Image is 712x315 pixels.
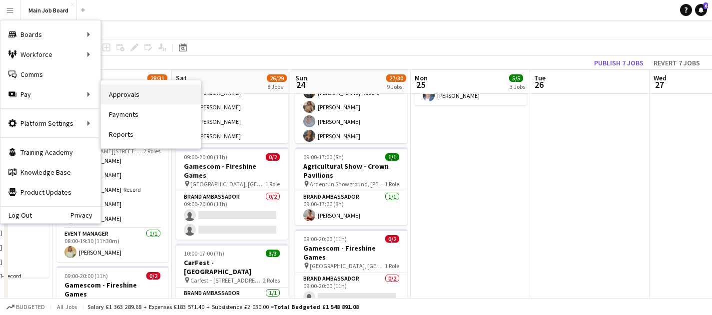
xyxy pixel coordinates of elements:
div: Pay [0,84,100,104]
span: [GEOGRAPHIC_DATA], [GEOGRAPHIC_DATA] [190,180,265,188]
span: 10:00-17:00 (7h) [184,250,224,257]
span: [GEOGRAPHIC_DATA], [GEOGRAPHIC_DATA] [310,262,385,270]
span: 26 [533,79,546,90]
a: 6 [695,4,707,16]
span: 09:00-20:00 (11h) [303,235,347,243]
span: 27/30 [386,74,406,82]
span: 2 Roles [263,277,280,284]
a: Privacy [70,211,100,219]
div: Salary £1 363 289.68 + Expenses £183 571.40 + Subsistence £2 030.00 = [87,303,359,311]
h3: Gamescom - Fireshine Games [295,244,407,262]
span: Wed [654,73,667,82]
button: Main Job Board [20,0,77,20]
span: 5/5 [509,74,523,82]
span: 2 Roles [143,147,160,155]
app-card-role: Brand Ambassador7/708:30-19:30 (11h)[PERSON_NAME][PERSON_NAME][PERSON_NAME][PERSON_NAME][PERSON_N... [176,39,288,160]
span: 24 [294,79,307,90]
span: 0/2 [385,235,399,243]
app-job-card: 08:00-19:30 (11h30m)8/8MORE Nutrition - The Big Festival [PERSON_NAME][STREET_ADDRESS][PERSON_NAM... [56,114,168,262]
span: 23 [174,79,187,90]
span: Sun [295,73,307,82]
span: 6 [704,2,708,9]
div: 9 Jobs [387,83,406,90]
app-card-role: Brand Ambassador7/708:30-19:30 (11h)[PERSON_NAME][PERSON_NAME][PERSON_NAME]-Record[PERSON_NAME][P... [295,39,407,160]
a: Reports [101,124,201,144]
a: Comms [0,64,100,84]
h3: Gamescom - Fireshine Games [176,162,288,180]
div: 8 Jobs [267,83,286,90]
h3: Agricultural Show - Crown Pavilions [295,162,407,180]
div: Workforce [0,44,100,64]
span: 09:00-20:00 (11h) [184,153,227,161]
span: Sat [176,73,187,82]
a: Log Out [0,211,32,219]
span: 09:00-20:00 (11h) [64,272,108,280]
button: Revert 7 jobs [650,56,704,69]
a: Training Academy [0,142,100,162]
span: Mon [415,73,428,82]
span: 27 [652,79,667,90]
a: Knowledge Base [0,162,100,182]
a: Product Updates [0,182,100,202]
app-card-role: Brand Ambassador7/708:00-19:30 (11h30m)[PERSON_NAME][PERSON_NAME][PERSON_NAME][PERSON_NAME][PERSO... [56,107,168,228]
span: Total Budgeted £1 548 891.08 [274,303,359,311]
h3: Gamescom - Fireshine Games [56,281,168,299]
div: Platform Settings [0,113,100,133]
span: 09:00-17:00 (8h) [303,153,344,161]
span: 1 Role [385,262,399,270]
app-job-card: 09:00-17:00 (8h)1/1Agricultural Show - Crown Pavilions Ardenrun Showground, [PERSON_NAME][STREET_... [295,147,407,225]
span: 3/3 [266,250,280,257]
span: 1 Role [265,180,280,188]
app-job-card: 09:00-20:00 (11h)0/2Gamescom - Fireshine Games [GEOGRAPHIC_DATA], [GEOGRAPHIC_DATA]1 RoleBrand Am... [176,147,288,240]
span: Tue [534,73,546,82]
span: Ardenrun Showground, [PERSON_NAME][STREET_ADDRESS] [310,180,385,188]
span: 28/31 [147,74,167,82]
h3: CarFest - [GEOGRAPHIC_DATA] [176,258,288,276]
span: 0/2 [146,272,160,280]
span: 1/1 [385,153,399,161]
app-card-role: Brand Ambassador0/209:00-20:00 (11h) [176,191,288,240]
span: 26/29 [267,74,287,82]
span: 1 Role [385,180,399,188]
span: [PERSON_NAME][STREET_ADDRESS][PERSON_NAME] [71,147,143,155]
span: Carfest – [STREET_ADDRESS][PERSON_NAME] [190,277,263,284]
a: Payments [101,104,201,124]
div: 3 Jobs [510,83,525,90]
div: Boards [0,24,100,44]
span: Budgeted [16,304,45,311]
app-card-role: Event Manager1/108:00-19:30 (11h30m)[PERSON_NAME] [56,228,168,262]
span: 0/2 [266,153,280,161]
span: 25 [413,79,428,90]
button: Budgeted [5,302,46,313]
a: Approvals [101,84,201,104]
span: All jobs [55,303,79,311]
app-card-role: Brand Ambassador1/109:00-17:00 (8h)[PERSON_NAME] [295,191,407,225]
button: Publish 7 jobs [590,56,648,69]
